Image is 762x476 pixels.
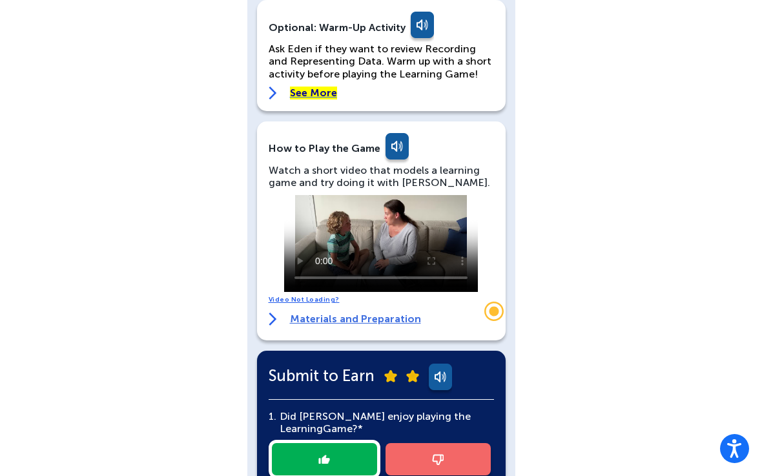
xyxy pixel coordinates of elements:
div: Optional: Warm-Up Activity [269,12,494,43]
img: right-arrow.svg [269,87,277,99]
a: Materials and Preparation [269,313,421,326]
span: Game?* [323,422,363,435]
div: How to Play the Game [269,142,380,154]
img: submit-star.png [406,370,419,382]
img: right-arrow.svg [269,313,277,326]
p: Ask Eden if they want to review Recording and Representing Data. Warm up with a short activity be... [269,43,494,80]
img: submit-star.png [384,370,397,382]
span: 1. [269,410,276,422]
div: Watch a short video that models a learning game and try doing it with [PERSON_NAME]. [269,164,494,189]
img: thumb-down-icon.png [432,454,444,465]
a: Video Not Loading? [269,296,340,304]
texthelphighlightspan: See More [290,87,337,99]
span: Submit to Earn [269,369,375,382]
div: Trigger Stonly widget [481,298,507,324]
div: Did [PERSON_NAME] enjoy playing the Learning [276,410,494,435]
